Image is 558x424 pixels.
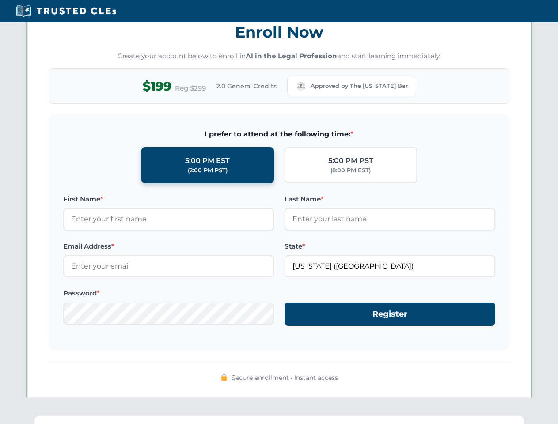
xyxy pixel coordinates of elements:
[220,374,228,381] img: 🔒
[330,166,371,175] div: (8:00 PM EST)
[232,373,338,382] span: Secure enrollment • Instant access
[63,241,274,252] label: Email Address
[63,288,274,299] label: Password
[49,18,509,46] h3: Enroll Now
[188,166,228,175] div: (2:00 PM PST)
[63,208,274,230] input: Enter your first name
[13,4,119,18] img: Trusted CLEs
[246,52,337,60] strong: AI in the Legal Profession
[328,155,373,167] div: 5:00 PM PST
[285,208,495,230] input: Enter your last name
[63,255,274,277] input: Enter your email
[216,81,277,91] span: 2.0 General Credits
[285,194,495,204] label: Last Name
[285,303,495,326] button: Register
[63,129,495,140] span: I prefer to attend at the following time:
[311,82,408,91] span: Approved by The [US_STATE] Bar
[295,80,307,92] img: Missouri Bar
[285,255,495,277] input: Missouri (MO)
[175,83,206,94] span: Reg $299
[143,76,171,96] span: $199
[63,194,274,204] label: First Name
[285,241,495,252] label: State
[185,155,230,167] div: 5:00 PM EST
[49,51,509,61] p: Create your account below to enroll in and start learning immediately.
